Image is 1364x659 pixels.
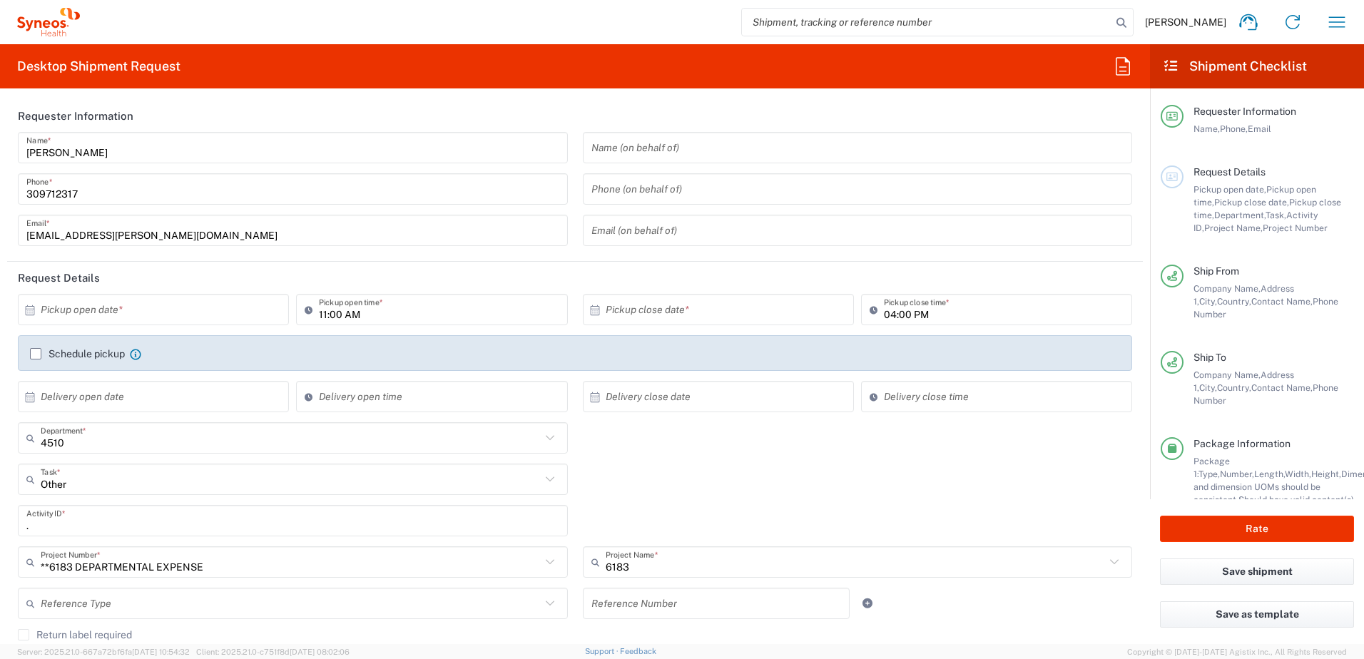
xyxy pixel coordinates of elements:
a: Feedback [620,647,656,655]
h2: Desktop Shipment Request [17,58,180,75]
span: Name, [1193,123,1220,134]
span: Copyright © [DATE]-[DATE] Agistix Inc., All Rights Reserved [1127,645,1347,658]
span: City, [1199,296,1217,307]
span: Company Name, [1193,369,1261,380]
input: Shipment, tracking or reference number [742,9,1111,36]
span: [PERSON_NAME] [1145,16,1226,29]
span: Requester Information [1193,106,1296,117]
span: City, [1199,382,1217,393]
span: Project Number [1263,223,1328,233]
span: [DATE] 08:02:06 [290,648,350,656]
h2: Shipment Checklist [1163,58,1307,75]
label: Return label required [18,629,132,640]
span: Length, [1254,469,1285,479]
span: Contact Name, [1251,296,1313,307]
a: Support [585,647,621,655]
a: Add Reference [857,593,877,613]
span: Should have valid content(s) [1238,494,1354,505]
span: Email [1248,123,1271,134]
button: Save shipment [1160,558,1354,585]
span: Contact Name, [1251,382,1313,393]
h2: Requester Information [18,109,133,123]
span: Width, [1285,469,1311,479]
span: Pickup close date, [1214,197,1289,208]
span: Country, [1217,382,1251,393]
button: Rate [1160,516,1354,542]
span: Height, [1311,469,1341,479]
span: Company Name, [1193,283,1261,294]
span: [DATE] 10:54:32 [132,648,190,656]
label: Schedule pickup [30,348,125,359]
span: Number, [1220,469,1254,479]
span: Package 1: [1193,456,1230,479]
span: Task, [1266,210,1286,220]
span: Ship To [1193,352,1226,363]
span: Country, [1217,296,1251,307]
span: Pickup open date, [1193,184,1266,195]
span: Phone, [1220,123,1248,134]
span: Project Name, [1204,223,1263,233]
span: Request Details [1193,166,1266,178]
span: Type, [1198,469,1220,479]
span: Package Information [1193,438,1291,449]
h2: Request Details [18,271,100,285]
span: Department, [1214,210,1266,220]
span: Server: 2025.21.0-667a72bf6fa [17,648,190,656]
span: Ship From [1193,265,1239,277]
span: Client: 2025.21.0-c751f8d [196,648,350,656]
button: Save as template [1160,601,1354,628]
